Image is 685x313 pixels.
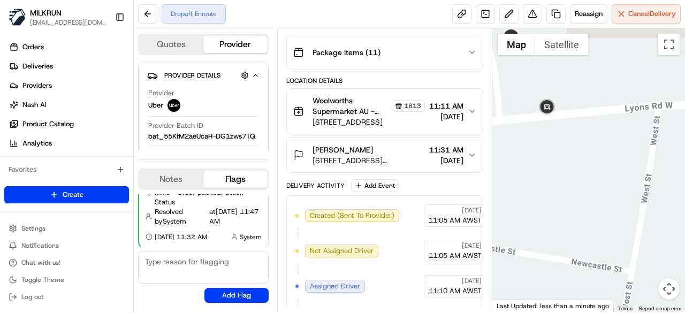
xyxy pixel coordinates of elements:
[4,289,129,304] button: Log out
[4,58,133,75] a: Deliveries
[313,95,390,117] span: Woolworths Supermarket AU - Ashfield North Store Manager
[429,111,463,122] span: [DATE]
[203,36,268,53] button: Provider
[148,101,163,110] span: Uber
[287,89,483,134] button: Woolworths Supermarket AU - Ashfield North Store Manager1813[STREET_ADDRESS]11:11 AM[DATE]
[498,34,535,55] button: Show street map
[429,144,463,155] span: 11:31 AM
[63,190,83,200] span: Create
[313,144,373,155] span: [PERSON_NAME]
[351,179,399,192] button: Add Event
[462,241,482,250] span: [DATE]
[4,4,111,30] button: MILKRUNMILKRUN[EMAIL_ADDRESS][DOMAIN_NAME]
[429,286,482,296] span: 11:10 AM AWST
[4,116,133,133] a: Product Catalog
[21,293,43,301] span: Log out
[495,299,530,312] img: Google
[22,81,52,90] span: Providers
[4,255,129,270] button: Chat with us!
[203,171,268,188] button: Flags
[22,139,52,148] span: Analytics
[287,138,483,172] button: [PERSON_NAME][STREET_ADDRESS][PERSON_NAME]11:31 AM[DATE]
[21,258,60,267] span: Chat with us!
[310,281,360,291] span: Assigned Driver
[21,241,59,250] span: Notifications
[30,7,62,18] button: MILKRUN
[286,77,483,85] div: Location Details
[4,272,129,287] button: Toggle Theme
[164,71,220,80] span: Provider Details
[4,161,129,178] div: Favorites
[495,299,530,312] a: Open this area in Google Maps (opens a new window)
[4,96,133,113] a: Nash AI
[139,171,203,188] button: Notes
[22,62,53,71] span: Deliveries
[22,119,74,129] span: Product Catalog
[462,206,482,215] span: [DATE]
[639,306,682,311] a: Report a map error
[310,211,394,220] span: Created (Sent To Provider)
[240,233,262,241] span: System
[4,135,133,152] a: Analytics
[204,288,269,303] button: Add Flag
[155,233,207,241] span: [DATE] 11:32 AM
[658,34,680,55] button: Toggle fullscreen view
[287,35,483,70] button: Package Items (11)
[618,306,633,311] a: Terms
[429,251,482,261] span: 11:05 AM AWST
[148,88,174,98] span: Provider
[4,221,129,236] button: Settings
[4,77,133,94] a: Providers
[313,47,380,58] span: Package Items ( 11 )
[21,276,64,284] span: Toggle Theme
[148,150,211,160] span: Provider Delivery ID
[570,4,607,24] button: Reassign
[462,277,482,285] span: [DATE]
[310,246,374,256] span: Not Assigned Driver
[21,224,45,233] span: Settings
[535,34,588,55] button: Show satellite imagery
[22,42,44,52] span: Orders
[4,186,129,203] button: Create
[429,155,463,166] span: [DATE]
[404,102,421,110] span: 1813
[612,4,681,24] button: CancelDelivery
[30,18,106,27] button: [EMAIL_ADDRESS][DOMAIN_NAME]
[658,278,680,300] button: Map camera controls
[628,9,676,19] span: Cancel Delivery
[148,132,255,141] span: bat_55KfM2aeUcaR-DG1zws7TQ
[429,216,482,225] span: 11:05 AM AWST
[313,155,425,166] span: [STREET_ADDRESS][PERSON_NAME]
[4,238,129,253] button: Notifications
[147,66,260,84] button: Provider Details
[148,121,203,131] span: Provider Batch ID
[139,36,203,53] button: Quotes
[155,207,207,226] span: Resolved by System
[4,39,133,56] a: Orders
[9,9,26,26] img: MILKRUN
[429,101,463,111] span: 11:11 AM
[492,299,614,312] div: Last Updated: less than a minute ago
[575,9,603,19] span: Reassign
[209,207,262,226] span: at [DATE] 11:47 AM
[313,117,425,127] span: [STREET_ADDRESS]
[168,99,180,112] img: uber-new-logo.jpeg
[22,100,47,110] span: Nash AI
[286,181,345,190] div: Delivery Activity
